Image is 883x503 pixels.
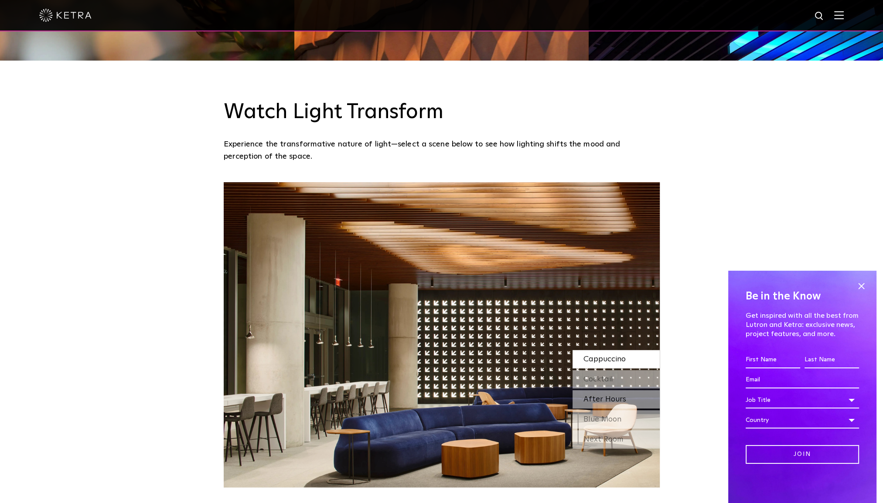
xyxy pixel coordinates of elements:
[583,395,626,403] span: After Hours
[746,445,859,464] input: Join
[573,430,660,449] div: Next Room
[746,288,859,305] h4: Be in the Know
[834,11,844,19] img: Hamburger%20Nav.svg
[746,412,859,428] div: Country
[583,355,626,363] span: Cappuccino
[583,375,613,383] span: Cocktail
[224,138,655,163] p: Experience the transformative nature of light—select a scene below to see how lighting shifts the...
[746,311,859,338] p: Get inspired with all the best from Lutron and Ketra: exclusive news, project features, and more.
[746,372,859,388] input: Email
[224,182,660,487] img: SS_SXSW_Desktop_Cool
[746,352,800,368] input: First Name
[805,352,859,368] input: Last Name
[39,9,92,22] img: ketra-logo-2019-white
[224,100,660,125] h3: Watch Light Transform
[814,11,825,22] img: search icon
[583,415,621,423] span: Blue Moon
[746,392,859,408] div: Job Title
